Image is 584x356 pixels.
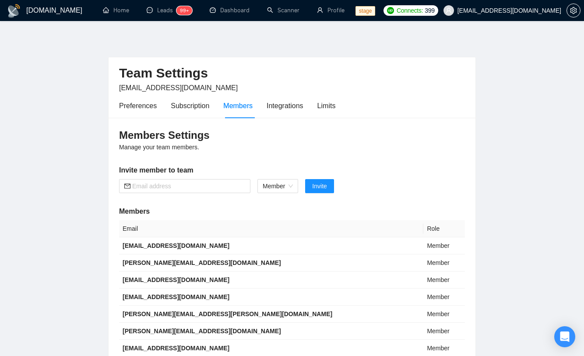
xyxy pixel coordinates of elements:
[425,6,434,15] span: 399
[423,289,465,306] td: Member
[119,64,465,82] h2: Team Settings
[123,345,229,352] b: [EMAIL_ADDRESS][DOMAIN_NAME]
[132,181,245,191] input: Email address
[223,100,253,111] div: Members
[124,183,130,189] span: mail
[119,100,157,111] div: Preferences
[423,237,465,254] td: Member
[305,179,334,193] button: Invite
[312,181,327,191] span: Invite
[119,220,423,237] th: Email
[387,7,394,14] img: upwork-logo.png
[423,254,465,271] td: Member
[423,306,465,323] td: Member
[119,84,238,92] span: [EMAIL_ADDRESS][DOMAIN_NAME]
[123,310,332,317] b: [PERSON_NAME][EMAIL_ADDRESS][PERSON_NAME][DOMAIN_NAME]
[397,6,423,15] span: Connects:
[317,100,336,111] div: Limits
[119,128,465,142] h3: Members Settings
[267,100,303,111] div: Integrations
[147,7,192,14] a: messageLeads99+
[267,7,299,14] a: searchScanner
[423,220,465,237] th: Role
[423,271,465,289] td: Member
[446,7,452,14] span: user
[355,6,375,16] span: stage
[210,7,250,14] a: dashboardDashboard
[119,206,465,217] h5: Members
[171,100,209,111] div: Subscription
[176,6,192,15] sup: 99+
[566,7,580,14] a: setting
[554,326,575,347] div: Open Intercom Messenger
[123,293,229,300] b: [EMAIL_ADDRESS][DOMAIN_NAME]
[567,7,580,14] span: setting
[423,323,465,340] td: Member
[263,180,293,193] span: Member
[123,328,281,335] b: [PERSON_NAME][EMAIL_ADDRESS][DOMAIN_NAME]
[7,4,21,18] img: logo
[119,144,199,151] span: Manage your team members.
[317,7,345,14] a: userProfile
[103,7,129,14] a: homeHome
[566,4,580,18] button: setting
[123,259,281,266] b: [PERSON_NAME][EMAIL_ADDRESS][DOMAIN_NAME]
[119,165,465,176] h5: Invite member to team
[123,276,229,283] b: [EMAIL_ADDRESS][DOMAIN_NAME]
[123,242,229,249] b: [EMAIL_ADDRESS][DOMAIN_NAME]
